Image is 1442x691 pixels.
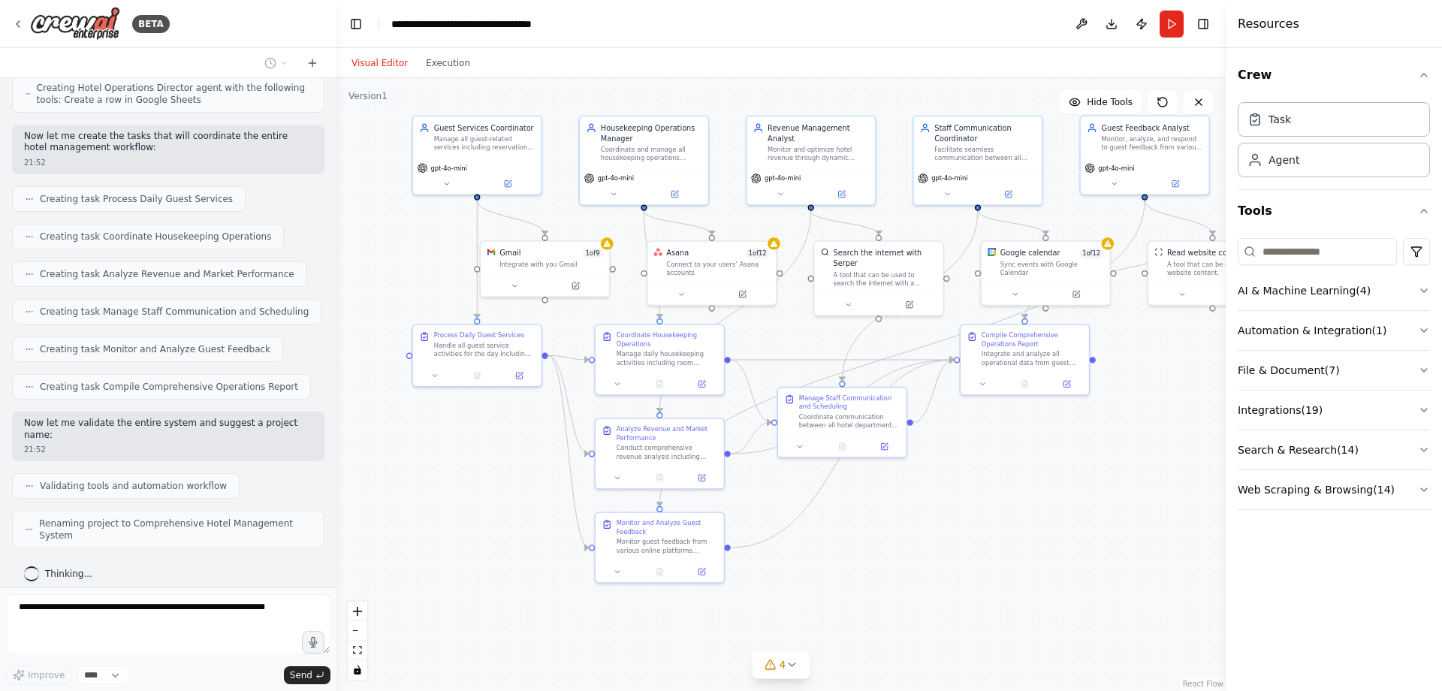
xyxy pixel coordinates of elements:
button: Tools [1238,190,1430,232]
img: Logo [30,7,120,41]
button: AI & Machine Learning(4) [1238,271,1430,310]
button: Crew [1238,54,1430,96]
div: Gmail [499,248,520,258]
g: Edge from 90c6cd5b-71d7-4d2d-9d59-563217aad30c to 37b24a51-a452-48f2-9635-880b05b890fb [654,211,816,412]
button: Open in side panel [684,566,720,578]
button: Open in side panel [501,370,537,382]
span: Hide Tools [1087,96,1133,108]
span: gpt-4o-mini [430,164,466,172]
g: Edge from 98ce52c9-99e1-41a7-8032-a23d172a7137 to 0ce639d3-2e09-469e-a7d3-3b8a5b13e90a [1139,201,1217,235]
button: fit view [348,641,367,660]
div: Coordinate and manage all housekeeping operations including room cleaning schedules, maintenance ... [601,146,702,162]
button: zoom in [348,602,367,621]
span: Number of enabled actions [1079,248,1103,258]
p: Now let me validate the entire system and suggest a project name: [24,418,312,441]
div: Task [1269,112,1291,127]
div: A tool that can be used to read a website content. [1167,261,1271,277]
button: Search & Research(14) [1238,430,1430,469]
nav: breadcrumb [391,17,560,32]
div: Housekeeping Operations ManagerCoordinate and manage all housekeeping operations including room c... [579,116,710,206]
span: Creating task Process Daily Guest Services [40,193,233,205]
div: Process Daily Guest ServicesHandle all guest service activities for the day including processing ... [412,324,542,387]
button: Open in side panel [1214,288,1272,301]
span: Validating tools and automation workflow [40,480,227,492]
g: Edge from 94ba90cd-54c1-4395-947c-f6ff06994fa8 to 9acdf132-a88a-45cd-9261-6d747d0a7c41 [973,211,1051,235]
div: Sync events with Google Calendar [1000,261,1104,277]
img: SerperDevTool [821,248,829,256]
button: Open in side panel [546,279,605,292]
a: React Flow attribution [1183,680,1223,688]
div: React Flow controls [348,602,367,680]
div: Compile Comprehensive Operations ReportIntegrate and analyze all operational data from guest serv... [960,324,1091,395]
img: Google Calendar [988,248,996,256]
button: Automation & Integration(1) [1238,311,1430,350]
button: Open in side panel [1047,288,1106,301]
g: Edge from c1bbe48b-337b-4f5b-b684-662e6672620e to a99ced45-18d1-409c-8f05-6658000a4bb9 [731,355,771,427]
div: Compile Comprehensive Operations Report [982,331,1083,348]
button: Open in side panel [1146,177,1205,190]
img: Asana [654,248,662,256]
button: No output available [638,566,682,578]
span: Creating task Monitor and Analyze Guest Feedback [40,343,270,355]
div: Integrate and analyze all operational data from guest services, housekeeping, revenue management,... [982,350,1083,367]
button: Open in side panel [684,378,720,391]
button: Web Scraping & Browsing(14) [1238,470,1430,509]
h4: Resources [1238,15,1299,33]
div: Monitor and Analyze Guest Feedback [617,519,718,536]
span: Thinking... [45,568,92,580]
div: Coordinate Housekeeping OperationsManage daily housekeeping activities including room cleaning sc... [595,324,726,395]
div: Monitor and optimize hotel revenue through dynamic pricing strategies, occupancy analysis, market... [768,146,869,162]
div: Manage Staff Communication and Scheduling [799,394,900,410]
div: 21:52 [24,444,312,455]
div: Agent [1269,152,1299,167]
div: Asana [666,248,689,258]
g: Edge from 90c6cd5b-71d7-4d2d-9d59-563217aad30c to 3fc1843c-bf84-4954-8697-16868150013f [806,211,884,235]
button: Hide right sidebar [1193,14,1214,35]
button: Open in side panel [979,188,1037,201]
button: No output available [455,370,499,382]
g: Edge from 98ce52c9-99e1-41a7-8032-a23d172a7137 to f00a4a05-d97e-4114-967d-166b737fd632 [654,201,1150,506]
button: No output available [638,472,682,484]
div: Housekeeping Operations Manager [601,122,702,143]
g: Edge from 40fb5be2-fba7-41f4-a641-9cda118e8d20 to 385033b9-5b51-4e7d-ad24-e04d93962117 [472,201,482,318]
button: No output available [638,378,682,391]
button: File & Document(7) [1238,351,1430,390]
span: Number of enabled actions [583,248,603,258]
div: Read website content [1167,248,1247,258]
div: Guest Feedback Analyst [1102,122,1203,133]
g: Edge from f00a4a05-d97e-4114-967d-166b737fd632 to b91ac7e5-cc0a-4918-97b8-2a2e3926e518 [731,355,954,553]
div: Revenue Management AnalystMonitor and optimize hotel revenue through dynamic pricing strategies, ... [746,116,876,206]
div: Google CalendarGoogle calendar1of12Sync events with Google Calendar [980,240,1111,306]
button: Integrations(19) [1238,391,1430,430]
div: Guest Services CoordinatorManage all guest-related services including reservations, check-ins, ch... [412,116,542,195]
g: Edge from a99ced45-18d1-409c-8f05-6658000a4bb9 to b91ac7e5-cc0a-4918-97b8-2a2e3926e518 [913,355,954,427]
span: Creating task Analyze Revenue and Market Performance [40,268,294,280]
span: gpt-4o-mini [931,174,967,183]
div: Guest Services Coordinator [434,122,535,133]
div: Monitor, analyze, and respond to guest feedback from various channels including online reviews, s... [1102,135,1203,152]
div: A tool that can be used to search the internet with a search_query. Supports different search typ... [834,271,937,288]
div: Tools [1238,232,1430,522]
div: 21:52 [24,157,312,168]
div: Coordinate Housekeeping Operations [617,331,718,348]
g: Edge from 40fb5be2-fba7-41f4-a641-9cda118e8d20 to 44a22a45-7f41-422e-90e2-cb444fbc26f3 [472,201,550,235]
span: Creating task Coordinate Housekeeping Operations [40,231,271,243]
button: Open in side panel [867,440,903,453]
span: Creating Hotel Operations Director agent with the following tools: Create a row in Google Sheets [37,82,312,106]
button: Visual Editor [342,54,417,72]
div: Analyze Revenue and Market PerformanceConduct comprehensive revenue analysis including current oc... [595,418,726,489]
button: Send [284,666,330,684]
button: Open in side panel [478,177,537,190]
button: Open in side panel [812,188,870,201]
span: Send [290,669,312,681]
span: gpt-4o-mini [1098,164,1134,172]
div: Staff Communication CoordinatorFacilitate seamless communication between all hotel departments, m... [913,116,1043,206]
button: zoom out [348,621,367,641]
div: Monitor guest feedback from various online platforms including review sites, social media, and bo... [617,538,718,554]
div: Manage Staff Communication and SchedulingCoordinate communication between all hotel departments, ... [777,387,908,458]
div: Manage daily housekeeping activities including room cleaning schedules, maintenance requests, inv... [617,350,718,367]
span: Renaming project to Comprehensive Hotel Management System [39,517,312,542]
g: Edge from 385033b9-5b51-4e7d-ad24-e04d93962117 to c1bbe48b-337b-4f5b-b684-662e6672620e [548,350,589,364]
g: Edge from c1bbe48b-337b-4f5b-b684-662e6672620e to b91ac7e5-cc0a-4918-97b8-2a2e3926e518 [731,355,954,365]
span: Improve [28,669,65,681]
